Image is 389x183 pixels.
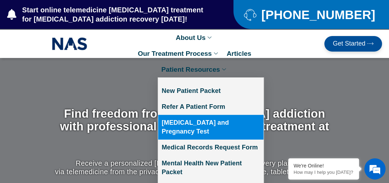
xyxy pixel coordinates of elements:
[158,155,263,180] a: Mental Health New Patient Packet
[53,107,336,146] h1: Find freedom from [MEDICAL_DATA] addiction with professional [MEDICAL_DATA] treatment at home
[53,159,336,176] p: Receive a personalized [MEDICAL_DATA] addiction recovery plan online via telemedicine from the pr...
[324,36,382,52] a: Get Started
[294,170,354,175] p: How may I help you today?
[158,61,231,77] a: Patient Resources
[294,163,354,169] div: We're Online!
[244,8,371,21] a: [PHONE_NUMBER]
[21,5,205,24] span: Start online telemedicine [MEDICAL_DATA] treatment for [MEDICAL_DATA] addiction recovery [DATE]!
[158,140,263,155] a: Medical Records Request Form
[333,40,365,47] span: Get Started
[7,5,205,24] a: Start online telemedicine [MEDICAL_DATA] treatment for [MEDICAL_DATA] addiction recovery [DATE]!
[134,46,223,61] a: Our Treatment Process
[260,10,375,19] span: [PHONE_NUMBER]
[52,36,87,52] img: NAS_email_signature-removebg-preview.png
[158,115,263,140] a: [MEDICAL_DATA] and Pregnancy Test
[223,46,255,61] a: Articles
[158,99,263,115] a: Refer A Patient Form
[158,83,263,99] a: New Patient Packet
[172,30,217,46] a: About Us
